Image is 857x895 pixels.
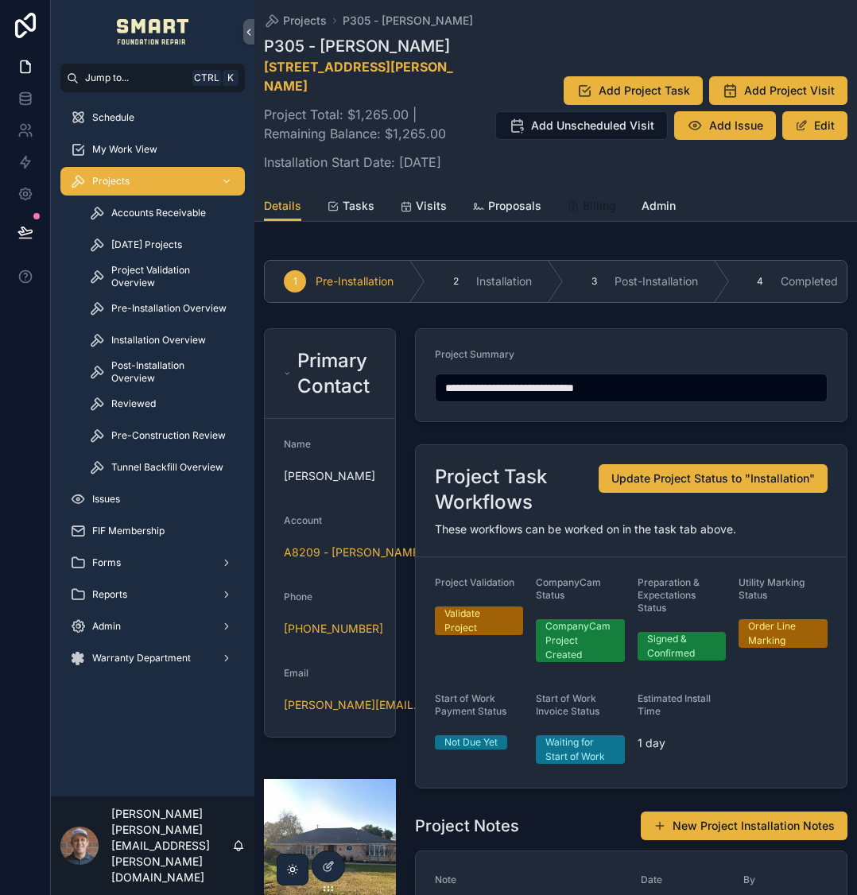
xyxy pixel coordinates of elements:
p: [PERSON_NAME] [PERSON_NAME][EMAIL_ADDRESS][PERSON_NAME][DOMAIN_NAME] [111,806,232,885]
button: New Project Installation Notes [641,812,847,840]
span: Name [284,438,311,450]
div: Order Line Marking [748,619,818,648]
button: Add Issue [674,111,776,140]
span: [DATE] Projects [111,238,182,251]
span: These workflows can be worked on in the task tab above. [435,522,736,536]
span: Preparation & Expectations Status [638,576,700,614]
span: Pre-Installation Overview [111,302,227,315]
span: Date [641,874,725,886]
a: [STREET_ADDRESS][PERSON_NAME] [264,59,453,94]
span: Add Project Task [599,83,690,99]
span: Accounts Receivable [111,207,206,219]
span: Projects [283,13,327,29]
h1: Project Notes [415,815,519,837]
a: Projects [60,167,245,196]
span: [PERSON_NAME] [284,468,424,484]
a: Reports [60,580,245,609]
a: Billing [567,192,616,223]
a: Project Validation Overview [79,262,245,291]
button: Add Project Task [564,76,703,105]
h1: P305 - [PERSON_NAME] [264,35,461,57]
div: Waiting for Start of Work [545,735,615,764]
span: By [743,874,828,886]
span: Account [284,514,322,526]
span: Issues [92,493,120,506]
a: My Work View [60,135,245,164]
span: Phone [284,591,312,602]
span: Warranty Department [92,652,191,664]
span: Completed [781,273,838,289]
span: Note [435,874,622,886]
span: CompanyCam Status [536,576,601,601]
a: Warranty Department [60,644,245,672]
span: Update Project Status to "Installation" [611,471,815,486]
span: Start of Work Invoice Status [536,692,599,717]
span: FIF Membership [92,525,165,537]
div: Not Due Yet [444,735,498,750]
span: Estimated Install Time [638,692,711,717]
span: Admin [642,198,676,214]
span: Post-Installation Overview [111,359,229,385]
a: [DATE] Projects [79,231,245,259]
span: Utility Marking Status [739,576,805,601]
a: [PERSON_NAME][EMAIL_ADDRESS][DOMAIN_NAME] [284,697,424,713]
a: P305 - [PERSON_NAME] [343,13,473,29]
button: Update Project Status to "Installation" [599,464,828,493]
a: A8209 - [PERSON_NAME] [284,544,423,560]
span: Email [284,667,308,679]
span: Projects [92,175,130,188]
a: Issues [60,485,245,513]
span: Reports [92,588,127,601]
button: Add Unscheduled Visit [495,111,668,140]
a: Tasks [327,192,374,223]
a: Details [264,192,301,222]
span: Pre-Construction Review [111,429,226,442]
p: Installation Start Date: [DATE] [264,153,461,172]
img: App logo [117,19,189,45]
div: Signed & Confirmed [647,632,717,661]
span: Details [264,198,301,214]
a: Schedule [60,103,245,132]
span: 4 [757,275,763,288]
span: Add Project Visit [744,83,835,99]
span: Jump to... [85,72,186,84]
span: Schedule [92,111,134,124]
span: Ctrl [192,70,221,86]
p: Project Total: $1,265.00 | Remaining Balance: $1,265.00 [264,105,461,143]
span: Add Unscheduled Visit [531,118,654,134]
a: [PHONE_NUMBER] [284,621,383,637]
span: 1 [293,275,297,288]
span: My Work View [92,143,157,156]
a: Pre-Installation Overview [79,294,245,323]
a: FIF Membership [60,517,245,545]
h2: Project Task Workflows [435,464,599,515]
span: Reviewed [111,397,156,410]
span: Billing [583,198,616,214]
span: Installation [476,273,532,289]
span: Proposals [488,198,541,214]
a: Accounts Receivable [79,199,245,227]
a: Tunnel Backfill Overview [79,453,245,482]
span: 2 [453,275,459,288]
a: Admin [60,612,245,641]
span: Visits [416,198,447,214]
button: Edit [782,111,847,140]
div: Validate Project [444,606,514,635]
a: Installation Overview [79,326,245,355]
span: K [224,72,237,84]
span: Forms [92,556,121,569]
span: 3 [591,275,597,288]
a: Forms [60,548,245,577]
span: Tunnel Backfill Overview [111,461,223,474]
a: Visits [400,192,447,223]
span: Admin [92,620,121,633]
span: Add Issue [709,118,763,134]
div: CompanyCam Project Created [545,619,615,662]
span: Tasks [343,198,374,214]
button: Add Project Visit [709,76,847,105]
span: 1 day [638,735,727,751]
